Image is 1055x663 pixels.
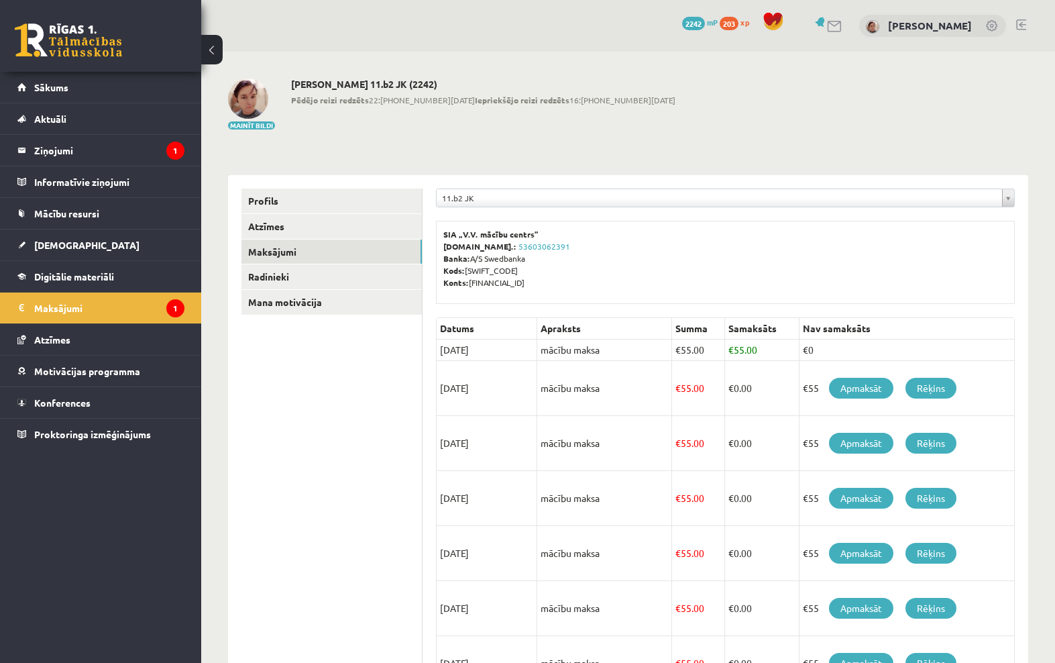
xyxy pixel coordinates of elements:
[34,239,140,251] span: [DEMOGRAPHIC_DATA]
[17,261,184,292] a: Digitālie materiāli
[17,356,184,387] a: Motivācijas programma
[443,241,516,252] b: [DOMAIN_NAME].:
[728,602,734,614] span: €
[241,290,422,315] a: Mana motivācija
[866,20,879,34] img: Darja Matvijenko
[799,361,1014,416] td: €55
[443,253,470,264] b: Banka:
[799,318,1014,340] th: Nav samaksāts
[241,189,422,213] a: Profils
[291,94,675,106] span: 22:[PHONE_NUMBER][DATE] 16:[PHONE_NUMBER][DATE]
[675,602,681,614] span: €
[671,318,724,340] th: Summa
[17,419,184,450] a: Proktoringa izmēģinājums
[518,241,570,252] a: 53603062391
[740,17,749,28] span: xp
[829,488,893,509] a: Apmaksāt
[671,581,724,636] td: 55.00
[675,382,681,394] span: €
[437,581,537,636] td: [DATE]
[675,547,681,559] span: €
[682,17,705,30] span: 2242
[34,293,184,323] legend: Maksājumi
[724,581,799,636] td: 0.00
[671,526,724,581] td: 55.00
[724,318,799,340] th: Samaksāts
[905,378,956,399] a: Rēķins
[675,492,681,504] span: €
[905,543,956,564] a: Rēķins
[724,526,799,581] td: 0.00
[443,277,469,288] b: Konts:
[728,382,734,394] span: €
[671,471,724,526] td: 55.00
[437,340,537,361] td: [DATE]
[728,344,734,356] span: €
[829,378,893,399] a: Apmaksāt
[34,207,99,219] span: Mācību resursi
[17,135,184,166] a: Ziņojumi1
[728,492,734,504] span: €
[241,240,422,264] a: Maksājumi
[799,581,1014,636] td: €55
[728,437,734,449] span: €
[799,416,1014,471] td: €55
[17,324,184,355] a: Atzīmes
[537,340,672,361] td: mācību maksa
[443,228,1007,289] p: A/S Swedbanka [SWIFT_CODE] [FINANCIAL_ID]
[17,72,184,103] a: Sākums
[671,416,724,471] td: 55.00
[720,17,738,30] span: 203
[228,121,275,130] button: Mainīt bildi
[291,95,369,105] b: Pēdējo reizi redzēts
[34,81,68,93] span: Sākums
[166,142,184,160] i: 1
[537,526,672,581] td: mācību maksa
[799,471,1014,526] td: €55
[291,79,675,90] h2: [PERSON_NAME] 11.b2 JK (2242)
[34,135,184,166] legend: Ziņojumi
[17,293,184,323] a: Maksājumi1
[34,113,66,125] span: Aktuāli
[682,17,718,28] a: 2242 mP
[475,95,569,105] b: Iepriekšējo reizi redzēts
[166,299,184,317] i: 1
[34,428,151,440] span: Proktoringa izmēģinājums
[905,488,956,509] a: Rēķins
[675,437,681,449] span: €
[537,361,672,416] td: mācību maksa
[671,361,724,416] td: 55.00
[241,214,422,239] a: Atzīmes
[34,270,114,283] span: Digitālie materiāli
[34,166,184,197] legend: Informatīvie ziņojumi
[537,471,672,526] td: mācību maksa
[724,361,799,416] td: 0.00
[443,265,465,276] b: Kods:
[675,344,681,356] span: €
[707,17,718,28] span: mP
[17,387,184,418] a: Konferences
[799,526,1014,581] td: €55
[15,23,122,57] a: Rīgas 1. Tālmācības vidusskola
[829,433,893,454] a: Apmaksāt
[437,526,537,581] td: [DATE]
[829,543,893,564] a: Apmaksāt
[437,471,537,526] td: [DATE]
[829,598,893,619] a: Apmaksāt
[888,19,972,32] a: [PERSON_NAME]
[437,361,537,416] td: [DATE]
[437,189,1014,207] a: 11.b2 JK
[443,229,539,240] b: SIA „V.V. mācību centrs”
[17,103,184,134] a: Aktuāli
[34,334,70,346] span: Atzīmes
[241,264,422,289] a: Radinieki
[34,365,140,377] span: Motivācijas programma
[905,433,956,454] a: Rēķins
[537,416,672,471] td: mācību maksa
[34,397,91,409] span: Konferences
[724,416,799,471] td: 0.00
[799,340,1014,361] td: €0
[442,189,997,207] span: 11.b2 JK
[905,598,956,619] a: Rēķins
[17,198,184,229] a: Mācību resursi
